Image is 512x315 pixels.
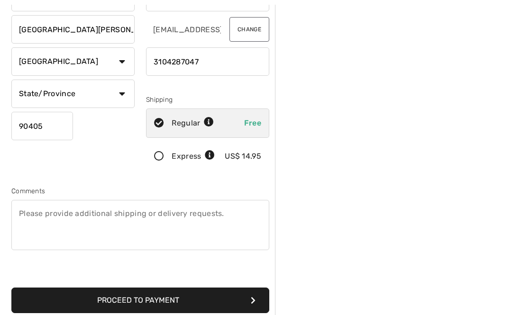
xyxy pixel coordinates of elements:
[11,112,73,140] input: Zip/Postal Code
[11,15,135,44] input: City
[11,288,269,313] button: Proceed to Payment
[244,118,261,127] span: Free
[146,47,269,76] input: Mobile
[229,17,269,42] button: Change
[225,151,261,162] div: US$ 14.95
[11,186,269,196] div: Comments
[172,117,214,129] div: Regular
[172,151,215,162] div: Express
[146,95,269,105] div: Shipping
[146,15,222,44] input: E-mail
